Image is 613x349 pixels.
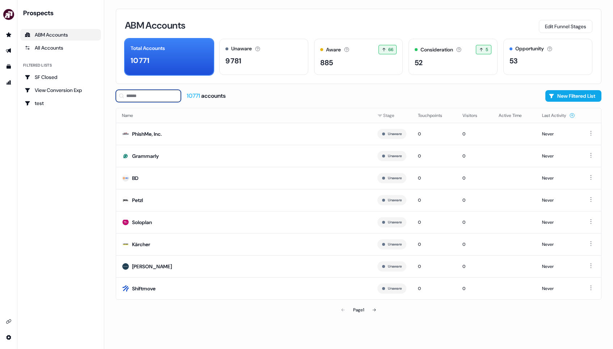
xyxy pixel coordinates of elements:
button: Unaware [388,131,402,137]
div: Stage [377,112,406,119]
button: Unaware [388,175,402,181]
button: Last Activity [542,109,575,122]
div: 0 [418,174,451,182]
button: Unaware [388,285,402,292]
div: 0 [462,285,487,292]
h3: ABM Accounts [125,21,185,30]
div: Grammarly [132,152,159,160]
div: 0 [462,174,487,182]
button: Unaware [388,241,402,248]
button: Active Time [499,109,530,122]
a: ABM Accounts [20,29,101,41]
div: 0 [418,285,451,292]
div: Petzl [132,197,143,204]
a: All accounts [20,42,101,54]
div: Never [542,241,575,248]
a: Go to prospects [3,29,14,41]
div: 0 [462,241,487,248]
button: Unaware [388,197,402,203]
div: 0 [462,219,487,226]
div: Page 1 [353,306,364,314]
div: Opportunity [515,45,544,52]
div: test [25,100,97,107]
div: View Conversion Exp [25,87,97,94]
div: accounts [187,92,226,100]
div: Shiftmove [132,285,156,292]
a: Go to outbound experience [3,45,14,56]
button: Touchpoints [418,109,451,122]
div: Never [542,130,575,138]
div: All Accounts [25,44,97,51]
div: 0 [418,130,451,138]
div: 0 [418,263,451,270]
div: Unaware [231,45,252,52]
div: Aware [326,46,341,54]
div: 0 [462,197,487,204]
a: Go to View Conversion Exp [20,84,101,96]
div: 0 [418,197,451,204]
div: [PERSON_NAME] [132,263,172,270]
div: SF Closed [25,73,97,81]
div: ABM Accounts [25,31,97,38]
div: Soloplan [132,219,152,226]
div: Never [542,174,575,182]
a: Go to test [20,97,101,109]
button: Unaware [388,153,402,159]
div: 0 [418,152,451,160]
th: Name [116,108,372,123]
div: Never [542,263,575,270]
div: Filtered lists [23,62,52,68]
div: Consideration [420,46,453,54]
div: Never [542,197,575,204]
a: Go to templates [3,61,14,72]
div: 0 [462,263,487,270]
div: 0 [462,152,487,160]
button: Visitors [462,109,486,122]
a: Go to integrations [3,332,14,343]
div: 885 [320,57,333,68]
span: 5 [486,46,488,53]
div: Total Accounts [131,45,165,52]
div: BD [132,174,139,182]
div: Kärcher [132,241,150,248]
div: Never [542,285,575,292]
div: Prospects [23,9,101,17]
a: Go to attribution [3,77,14,88]
a: Go to SF Closed [20,71,101,83]
a: Go to integrations [3,316,14,327]
div: Never [542,152,575,160]
div: 0 [418,219,451,226]
div: 9 781 [225,55,241,66]
div: 0 [462,130,487,138]
button: Unaware [388,263,402,270]
span: 66 [388,46,394,53]
div: PhishMe, Inc. [132,130,162,138]
button: Unaware [388,219,402,226]
div: 52 [415,57,423,68]
span: 10771 [187,92,201,100]
button: Edit Funnel Stages [539,20,592,33]
button: New Filtered List [545,90,601,102]
div: Never [542,219,575,226]
div: 10 771 [131,55,149,66]
div: 53 [510,55,517,66]
div: 0 [418,241,451,248]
